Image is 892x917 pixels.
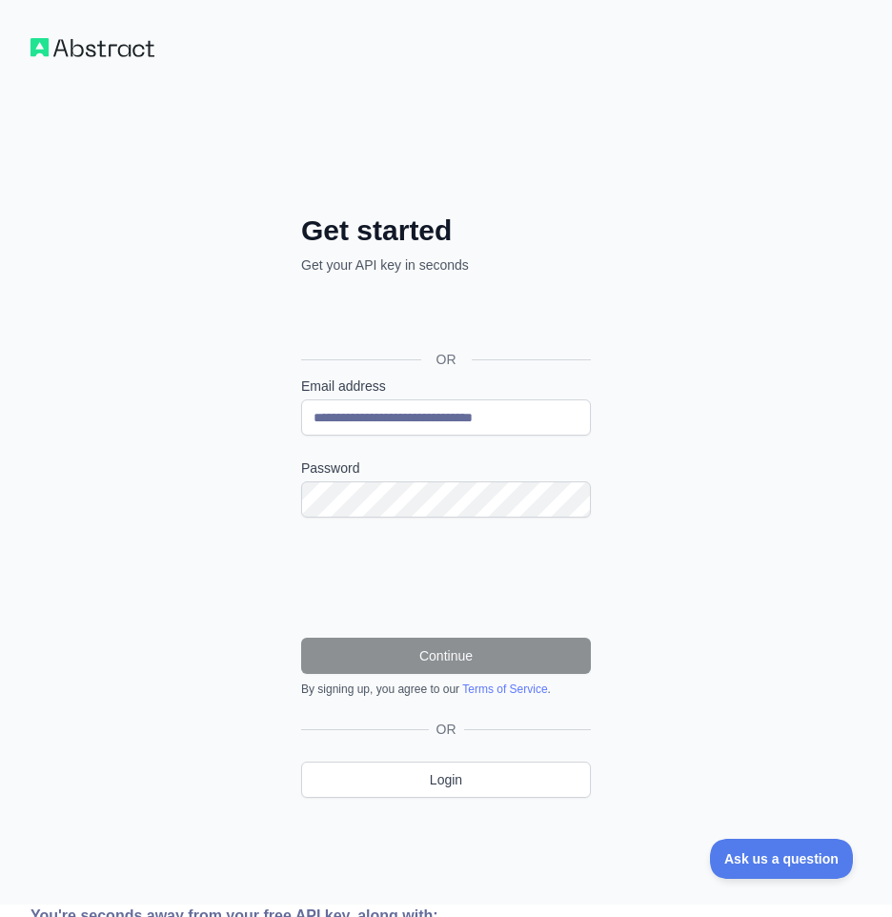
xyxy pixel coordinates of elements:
label: Password [301,458,591,478]
a: Terms of Service [462,683,547,696]
a: Login [301,762,591,798]
iframe: Toggle Customer Support [710,839,854,879]
h2: Get started [301,214,591,248]
div: By signing up, you agree to our . [301,682,591,697]
span: OR [429,720,464,739]
p: Get your API key in seconds [301,255,591,275]
button: Continue [301,638,591,674]
iframe: reCAPTCHA [301,540,591,615]
img: Workflow [30,38,154,57]
label: Email address [301,377,591,396]
iframe: 「使用 Google 帳戶登入」按鈕 [292,295,597,337]
span: OR [421,350,472,369]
